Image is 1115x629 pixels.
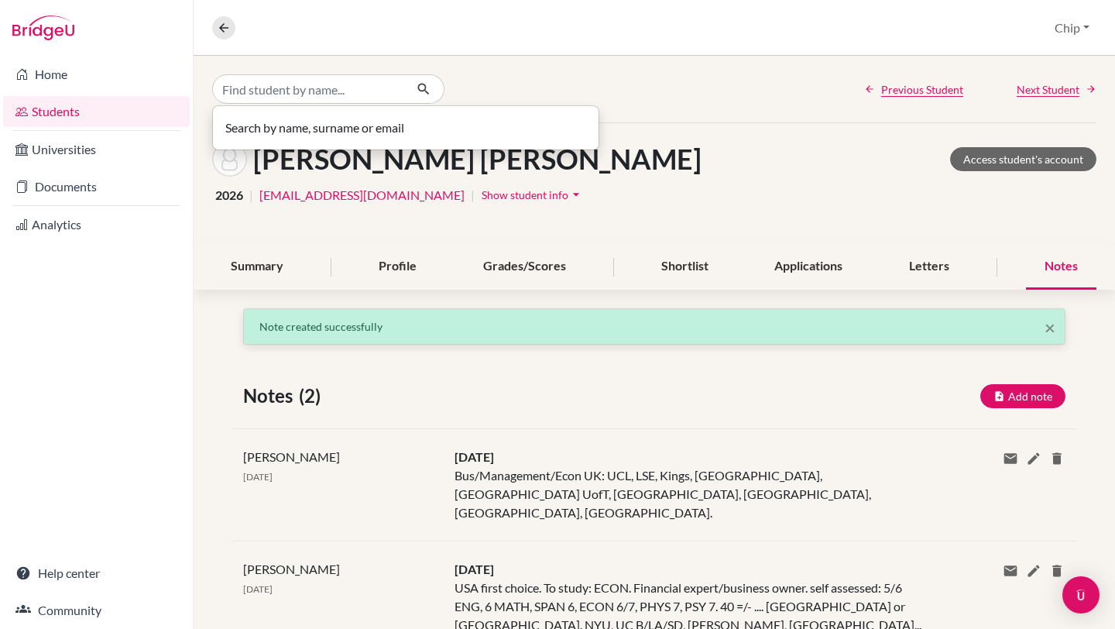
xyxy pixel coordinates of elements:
button: Add note [980,384,1065,408]
a: Access student's account [950,147,1096,171]
p: Search by name, surname or email [225,119,586,137]
i: arrow_drop_down [568,187,584,202]
span: [PERSON_NAME] [243,562,340,576]
a: Previous Student [864,81,963,98]
span: Previous Student [881,81,963,98]
span: [DATE] [455,562,494,576]
img: Khin Thone Dary Thant's avatar [212,142,247,177]
a: Help center [3,558,190,589]
input: Find student by name... [212,74,404,104]
span: [PERSON_NAME] [243,449,340,464]
div: Profile [360,244,435,290]
span: Notes [243,382,299,410]
span: Next Student [1017,81,1079,98]
a: Students [3,96,190,127]
div: Letters [890,244,968,290]
span: × [1045,316,1055,339]
button: Close [1045,318,1055,337]
a: Universities [3,134,190,165]
div: Grades/Scores [465,244,585,290]
a: Next Student [1017,81,1096,98]
button: Show student infoarrow_drop_down [481,183,585,207]
span: Show student info [482,188,568,201]
div: Shortlist [643,244,727,290]
a: Analytics [3,209,190,240]
a: Documents [3,171,190,202]
span: (2) [299,382,327,410]
span: | [249,186,253,205]
span: | [471,186,475,205]
a: Home [3,59,190,90]
a: Community [3,595,190,626]
span: [DATE] [455,449,494,464]
button: Chip [1048,13,1096,43]
p: Note created successfully [259,318,1049,335]
h1: [PERSON_NAME] [PERSON_NAME] [253,143,702,176]
img: Bridge-U [12,15,74,40]
span: [DATE] [243,583,273,595]
span: 2026 [215,186,243,205]
div: Bus/Management/Econ UK: UCL, LSE, Kings, [GEOGRAPHIC_DATA], [GEOGRAPHIC_DATA] UofT, [GEOGRAPHIC_D... [443,448,936,522]
div: Summary [212,244,302,290]
div: Open Intercom Messenger [1062,576,1100,614]
div: Applications [756,244,861,290]
span: [DATE] [243,471,273,483]
div: Notes [1026,244,1096,290]
a: [EMAIL_ADDRESS][DOMAIN_NAME] [259,186,465,205]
